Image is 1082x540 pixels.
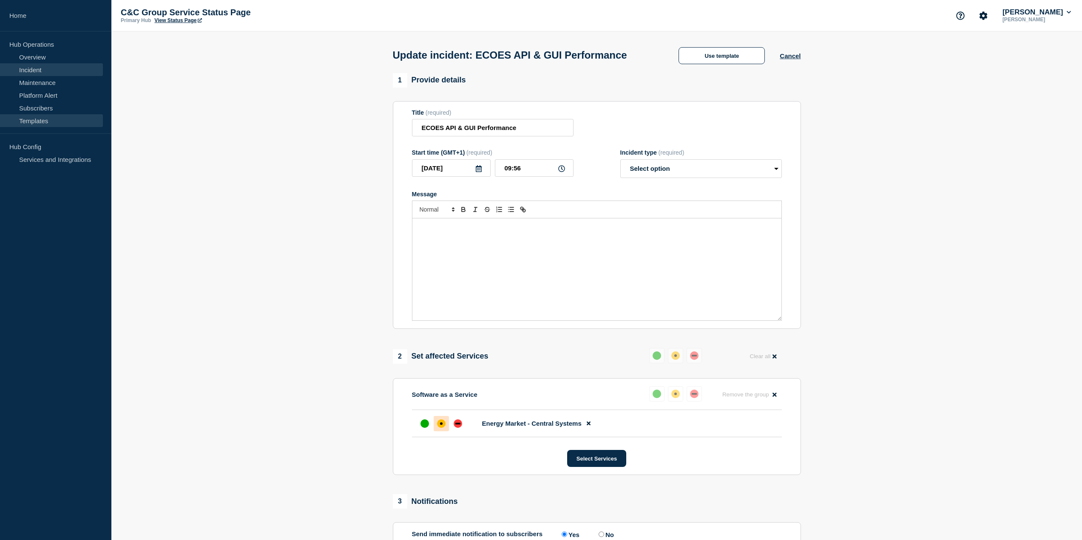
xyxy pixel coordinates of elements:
button: Support [951,7,969,25]
button: Cancel [780,52,801,59]
span: Remove the group [722,391,769,398]
button: Remove the group [717,386,782,403]
button: up [649,386,665,401]
p: Primary Hub [121,17,151,23]
p: C&C Group Service Status Page [121,8,291,17]
div: Set affected Services [393,349,488,364]
button: down [687,386,702,401]
button: Toggle link [517,204,529,215]
p: Send immediate notification to subscribers [412,530,543,538]
span: Font size [416,204,457,215]
div: down [690,351,699,360]
span: (required) [426,109,452,116]
div: Message [412,218,781,320]
label: Yes [559,530,579,538]
button: Select Services [567,450,626,467]
p: [PERSON_NAME] [1001,17,1073,23]
span: (required) [659,149,684,156]
button: Account settings [974,7,992,25]
button: Clear all [744,348,781,365]
input: No [599,532,604,537]
button: Toggle italic text [469,204,481,215]
input: Yes [562,532,567,537]
h1: Update incident: ECOES API & GUI Performance [393,49,627,61]
span: Energy Market - Central Systems [482,420,582,427]
button: Toggle strikethrough text [481,204,493,215]
div: Provide details [393,73,466,88]
div: affected [671,390,680,398]
p: Software as a Service [412,391,477,398]
div: down [454,419,462,428]
button: Toggle bold text [457,204,469,215]
span: 1 [393,73,407,88]
input: Title [412,119,574,136]
div: up [653,351,661,360]
div: up [420,419,429,428]
button: Toggle ordered list [493,204,505,215]
span: 2 [393,349,407,364]
div: Incident type [620,149,782,156]
div: Message [412,191,782,198]
button: affected [668,386,683,401]
button: down [687,348,702,363]
button: affected [668,348,683,363]
a: View Status Page [154,17,202,23]
button: Toggle bulleted list [505,204,517,215]
div: Send immediate notification to subscribers [412,530,782,538]
button: [PERSON_NAME] [1001,8,1073,17]
select: Incident type [620,159,782,178]
div: affected [671,351,680,360]
div: affected [437,419,446,428]
button: Use template [679,47,765,64]
div: up [653,390,661,398]
button: up [649,348,665,363]
div: Notifications [393,494,458,509]
span: (required) [466,149,492,156]
label: No [596,530,614,538]
div: down [690,390,699,398]
div: Title [412,109,574,116]
span: 3 [393,494,407,509]
div: Start time (GMT+1) [412,149,574,156]
input: YYYY-MM-DD [412,159,491,177]
input: HH:MM [495,159,574,177]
